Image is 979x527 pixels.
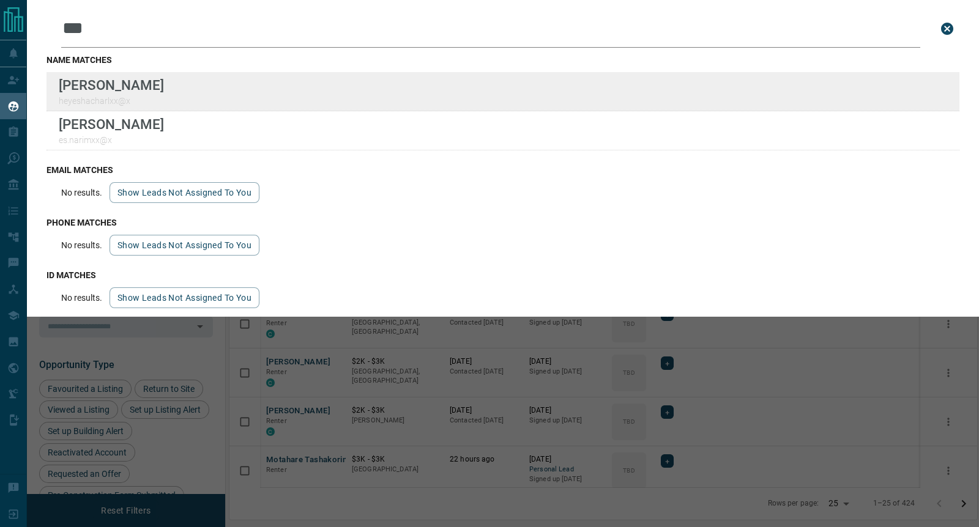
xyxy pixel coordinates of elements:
[47,270,959,280] h3: id matches
[59,77,164,93] p: [PERSON_NAME]
[47,165,959,175] h3: email matches
[110,287,259,308] button: show leads not assigned to you
[47,55,959,65] h3: name matches
[59,135,164,145] p: es.narimxx@x
[110,182,259,203] button: show leads not assigned to you
[59,96,164,106] p: heyeshacharlxx@x
[47,218,959,227] h3: phone matches
[59,116,164,132] p: [PERSON_NAME]
[110,235,259,256] button: show leads not assigned to you
[61,240,102,250] p: No results.
[935,17,959,41] button: close search bar
[61,293,102,303] p: No results.
[61,188,102,197] p: No results.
